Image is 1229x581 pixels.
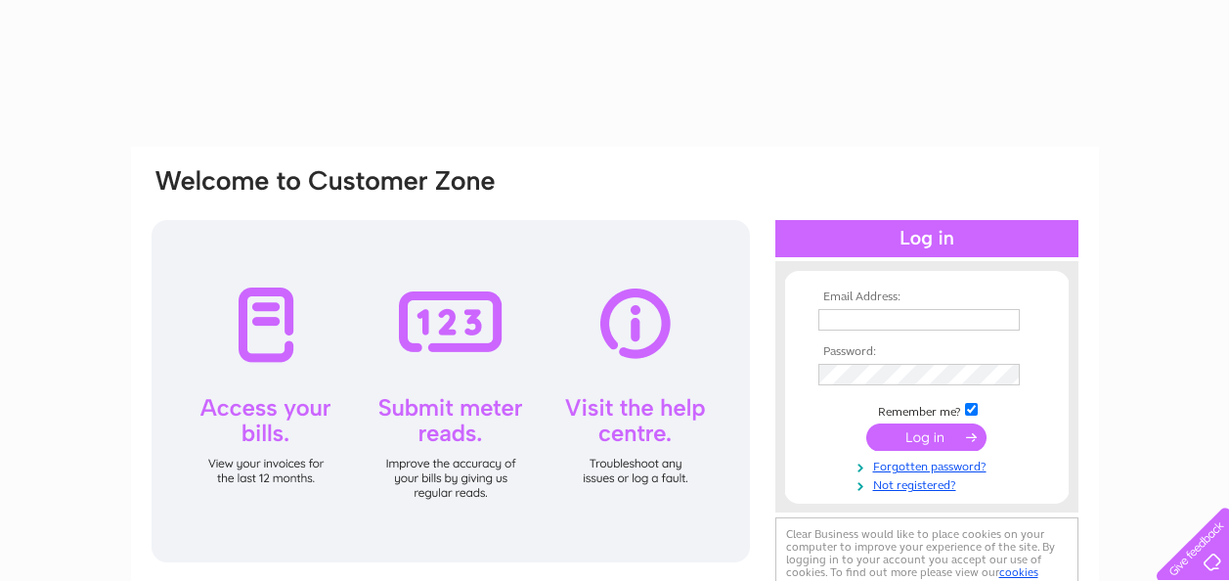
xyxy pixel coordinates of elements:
[866,424,987,451] input: Submit
[818,474,1040,493] a: Not registered?
[818,456,1040,474] a: Forgotten password?
[813,345,1040,359] th: Password:
[813,400,1040,420] td: Remember me?
[813,290,1040,304] th: Email Address:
